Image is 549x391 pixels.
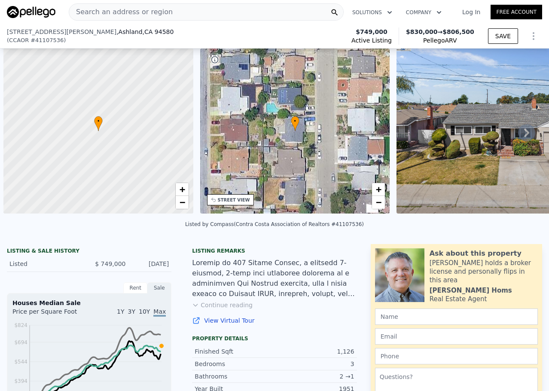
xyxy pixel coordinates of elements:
[14,378,27,384] tspan: $394
[376,184,381,195] span: +
[399,5,448,20] button: Company
[116,27,174,36] span: , Ashland
[176,183,189,196] a: Zoom in
[291,116,299,131] div: •
[525,27,542,45] button: Show Options
[69,7,173,17] span: Search an address or region
[375,309,538,325] input: Name
[274,347,354,356] div: 1,126
[372,183,385,196] a: Zoom in
[430,286,512,295] div: [PERSON_NAME] Homs
[430,295,487,303] div: Real Estate Agent
[218,197,250,203] div: STREET VIEW
[7,6,55,18] img: Pellego
[491,5,542,19] a: Free Account
[12,307,89,321] div: Price per Square Foot
[406,36,474,45] span: Pellego ARV
[406,27,474,36] span: →
[14,359,27,365] tspan: $544
[132,260,169,268] div: [DATE]
[488,28,518,44] button: SAVE
[430,248,522,259] div: Ask about this property
[372,196,385,209] a: Zoom out
[375,348,538,364] input: Phone
[351,36,392,45] span: Active Listing
[176,196,189,209] a: Zoom out
[7,27,116,36] span: [STREET_ADDRESS][PERSON_NAME]
[179,197,185,208] span: −
[147,282,171,293] div: Sale
[7,36,66,45] div: ( )
[14,322,27,328] tspan: $824
[356,27,387,36] span: $749,000
[195,360,274,368] div: Bedrooms
[94,116,103,131] div: •
[376,197,381,208] span: −
[192,335,357,342] div: Property details
[442,28,474,35] span: $806,500
[139,308,150,315] span: 10Y
[452,8,491,16] a: Log In
[30,36,64,45] span: # 41107536
[195,372,274,381] div: Bathrooms
[12,299,166,307] div: Houses Median Sale
[95,260,125,267] span: $ 749,000
[430,259,538,284] div: [PERSON_NAME] holds a broker license and personally flips in this area
[179,184,185,195] span: +
[195,347,274,356] div: Finished Sqft
[274,372,354,381] div: 2 → 1
[274,360,354,368] div: 3
[7,247,171,256] div: LISTING & SALE HISTORY
[192,258,357,299] div: Loremip do 407 Sitame Consec, a elitsedd 7-eiusmod, 2-temp inci utlaboree dolorema al e adminimve...
[143,28,174,35] span: , CA 94580
[406,28,438,35] span: $830,000
[94,117,103,125] span: •
[123,282,147,293] div: Rent
[345,5,399,20] button: Solutions
[9,36,29,45] span: CCAOR
[192,301,253,309] button: Continue reading
[153,308,166,317] span: Max
[192,316,357,325] a: View Virtual Tour
[192,247,357,254] div: Listing remarks
[117,308,124,315] span: 1Y
[185,221,364,227] div: Listed by Compass (Contra Costa Association of Realtors #41107536)
[291,117,299,125] span: •
[375,328,538,345] input: Email
[128,308,135,315] span: 3Y
[14,339,27,345] tspan: $694
[9,260,82,268] div: Listed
